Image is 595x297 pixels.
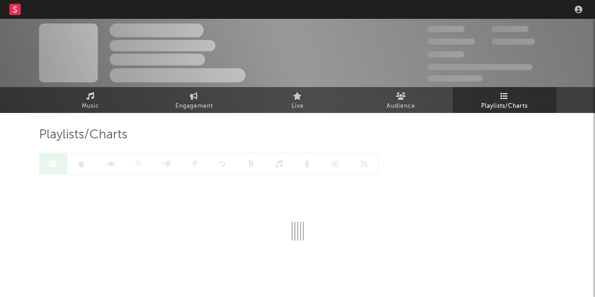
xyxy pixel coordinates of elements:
[175,101,213,112] span: Engagement
[427,26,465,32] span: 300,000
[427,39,475,45] span: 50,000,000
[292,101,304,112] span: Live
[453,87,556,113] a: Playlists/Charts
[481,101,528,112] span: Playlists/Charts
[387,101,415,112] span: Audience
[39,129,127,141] span: Playlists/Charts
[246,87,349,113] a: Live
[427,64,532,70] span: 50,000,000 Monthly Listeners
[492,26,529,32] span: 100,000
[82,101,99,112] span: Music
[427,51,464,57] span: 100,000
[349,87,453,113] a: Audience
[143,87,246,113] a: Engagement
[427,75,483,81] span: Jump Score: 85.0
[492,39,535,45] span: 1,000,000
[39,87,143,113] a: Music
